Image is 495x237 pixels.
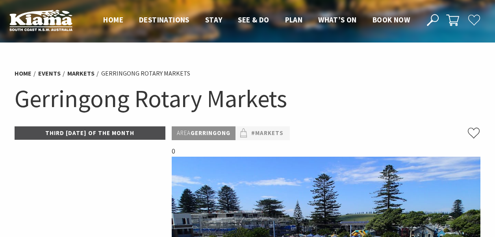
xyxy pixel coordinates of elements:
[15,126,166,140] p: Third [DATE] of the Month
[9,9,72,31] img: Kiama Logo
[238,15,269,24] span: See & Do
[38,69,61,78] a: Events
[373,15,410,24] span: Book now
[205,15,222,24] span: Stay
[205,15,222,25] a: Stay
[285,15,303,25] a: Plan
[95,14,418,27] nav: Main Menu
[139,15,189,25] a: Destinations
[103,15,123,25] a: Home
[251,128,284,138] a: #Markets
[67,69,95,78] a: Markets
[103,15,123,24] span: Home
[318,15,357,24] span: What’s On
[15,69,32,78] a: Home
[238,15,269,25] a: See & Do
[139,15,189,24] span: Destinations
[177,129,191,137] span: Area
[15,83,481,115] h1: Gerringong Rotary Markets
[172,126,235,140] p: Gerringong
[101,69,190,79] li: Gerringong Rotary Markets
[285,15,303,24] span: Plan
[318,15,357,25] a: What’s On
[373,15,410,25] a: Book now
